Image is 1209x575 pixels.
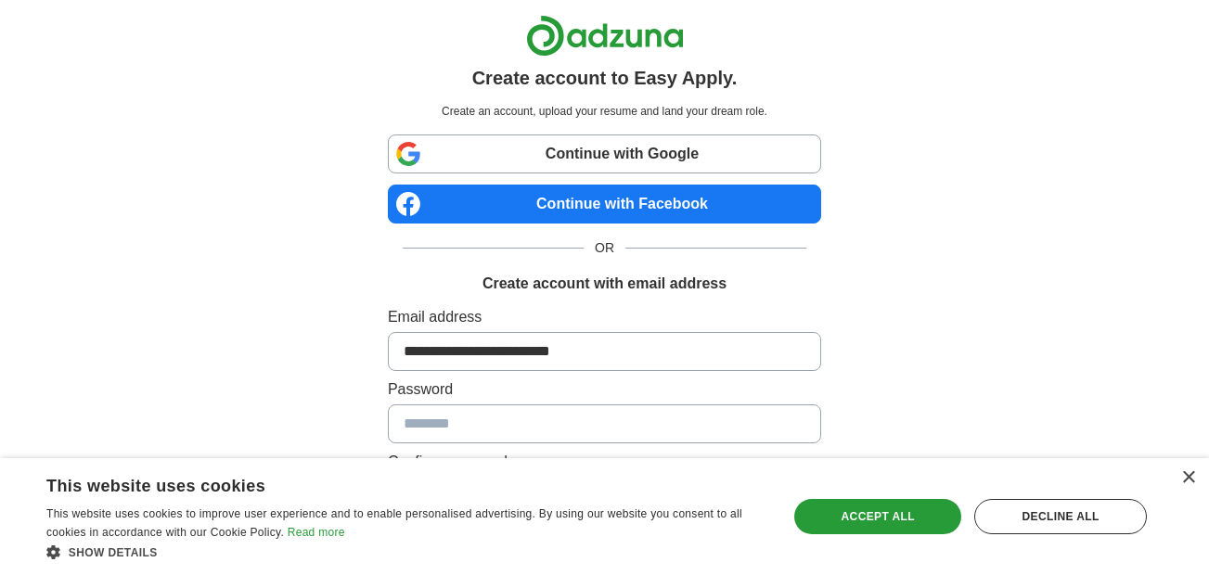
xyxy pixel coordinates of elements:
[388,134,821,173] a: Continue with Google
[1181,471,1195,485] div: Close
[69,546,158,559] span: Show details
[482,273,727,295] h1: Create account with email address
[392,103,817,120] p: Create an account, upload your resume and land your dream role.
[46,543,765,561] div: Show details
[46,469,719,497] div: This website uses cookies
[794,499,961,534] div: Accept all
[388,378,821,401] label: Password
[288,526,345,539] a: Read more, opens a new window
[974,499,1147,534] div: Decline all
[388,451,821,473] label: Confirm password
[388,306,821,328] label: Email address
[388,185,821,224] a: Continue with Facebook
[526,15,684,57] img: Adzuna logo
[46,507,742,539] span: This website uses cookies to improve user experience and to enable personalised advertising. By u...
[472,64,738,92] h1: Create account to Easy Apply.
[584,238,625,258] span: OR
